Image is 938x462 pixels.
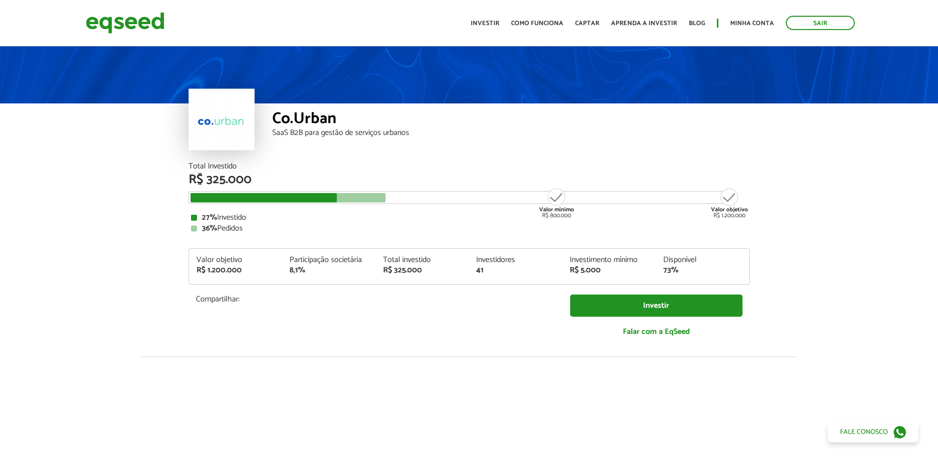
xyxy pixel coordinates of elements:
[786,16,855,30] a: Sair
[711,205,748,214] strong: Valor objetivo
[383,266,462,274] div: R$ 325.000
[290,266,368,274] div: 8,1%
[570,266,648,274] div: R$ 5.000
[189,173,750,186] div: R$ 325.000
[272,111,750,129] div: Co.Urban
[611,20,677,27] a: Aprenda a investir
[471,20,499,27] a: Investir
[191,225,747,232] div: Pedidos
[570,256,648,264] div: Investimento mínimo
[663,266,742,274] div: 73%
[570,295,743,317] a: Investir
[196,295,555,304] p: Compartilhar:
[538,187,575,219] div: R$ 800.000
[202,222,217,235] strong: 36%
[202,211,217,224] strong: 27%
[663,256,742,264] div: Disponível
[476,256,555,264] div: Investidores
[511,20,563,27] a: Como funciona
[191,214,747,222] div: Investido
[575,20,599,27] a: Captar
[476,266,555,274] div: 41
[196,266,275,274] div: R$ 1.200.000
[196,256,275,264] div: Valor objetivo
[290,256,368,264] div: Participação societária
[272,129,750,137] div: SaaS B2B para gestão de serviços urbanos
[383,256,462,264] div: Total investido
[828,422,918,442] a: Fale conosco
[711,187,748,219] div: R$ 1.200.000
[689,20,705,27] a: Blog
[189,163,750,170] div: Total Investido
[86,10,164,36] img: EqSeed
[539,205,574,214] strong: Valor mínimo
[730,20,774,27] a: Minha conta
[570,322,743,342] a: Falar com a EqSeed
